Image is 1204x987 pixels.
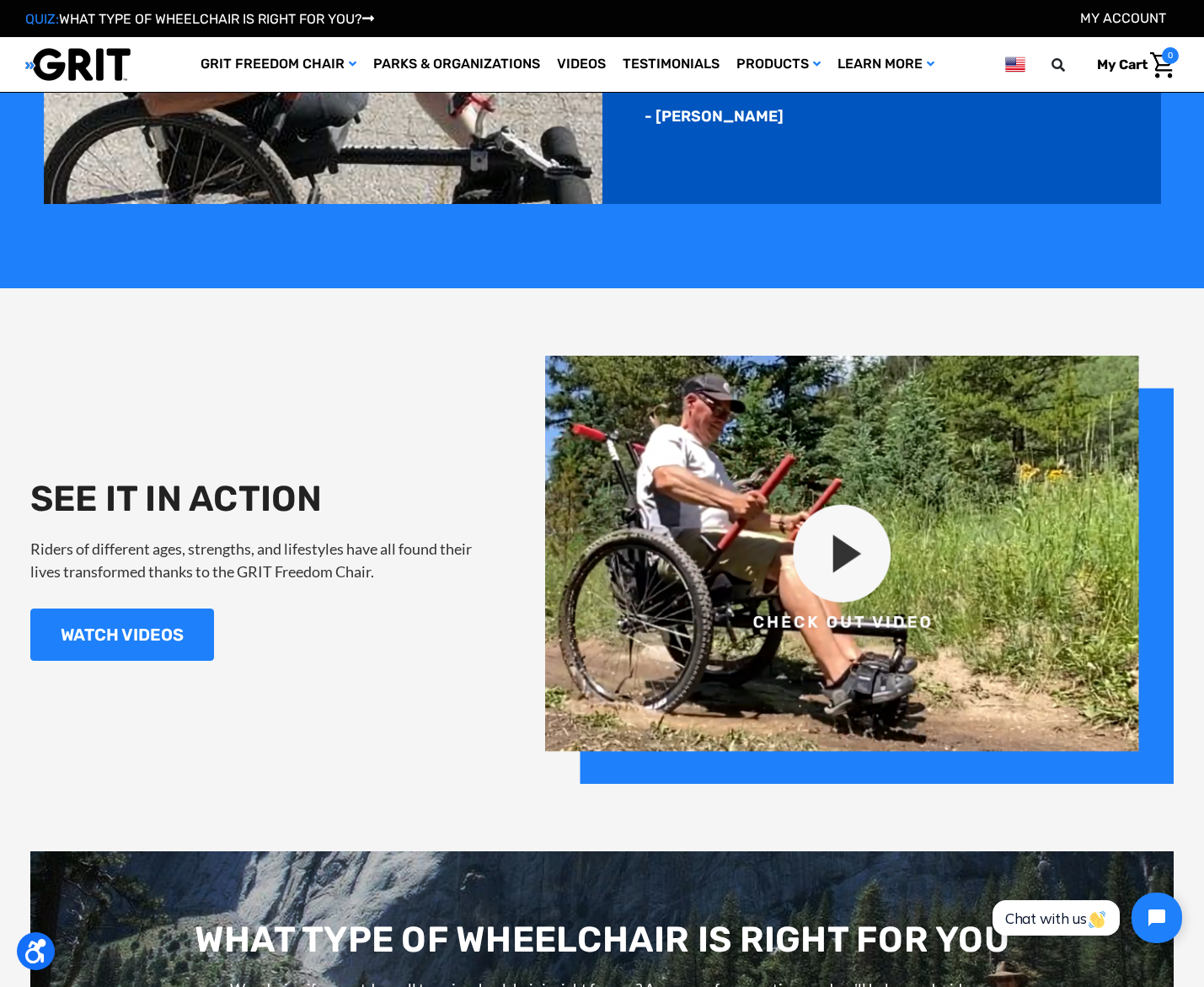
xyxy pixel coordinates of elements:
[30,609,214,661] a: WATCH VIDEOS
[1084,47,1179,83] a: Cart with 0 items
[30,538,488,583] p: Riders of different ages, strengths, and lifestyles have all found their lives transformed thanks...
[1080,10,1166,26] a: Account
[548,37,614,92] a: Videos
[829,37,943,92] a: Learn More
[614,37,728,92] a: Testimonials
[1162,47,1179,64] span: 0
[30,478,488,520] h2: SEE IT IN ACTION
[30,919,1175,961] h2: WHAT TYPE OF WHEELCHAIR IS RIGHT FOR YOU
[1059,47,1084,83] input: Search
[1097,56,1148,72] span: My Cart
[728,37,829,92] a: Products
[545,356,1175,784] img: group-120-2x.png
[25,47,131,82] img: GRIT All-Terrain Wheelchair and Mobility Equipment
[1150,52,1175,78] img: Cart
[974,878,1196,957] iframe: Tidio Chat
[25,11,374,27] a: QUIZ:WHAT TYPE OF WHEELCHAIR IS RIGHT FOR YOU?
[1005,54,1025,75] img: us.png
[192,37,365,92] a: GRIT Freedom Chair
[645,105,784,128] p: - [PERSON_NAME]
[261,69,352,85] span: Phone Number
[25,11,59,27] span: QUIZ:
[365,37,548,92] a: Parks & Organizations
